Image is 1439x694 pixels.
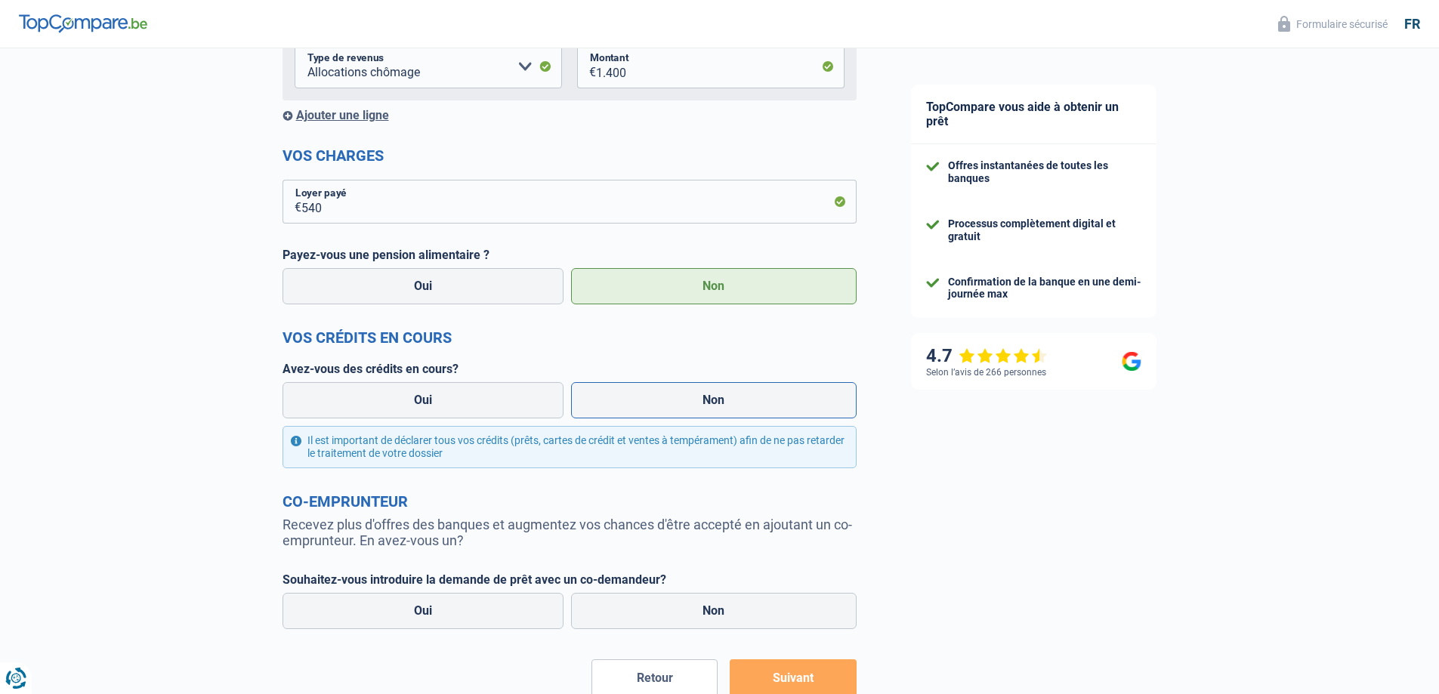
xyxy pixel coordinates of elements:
[1269,11,1397,36] button: Formulaire sécurisé
[283,492,857,510] h2: Co-emprunteur
[283,268,564,304] label: Oui
[571,268,857,304] label: Non
[283,180,301,224] span: €
[19,14,147,32] img: TopCompare Logo
[948,217,1141,243] div: Processus complètement digital et gratuit
[283,426,857,468] div: Il est important de déclarer tous vos crédits (prêts, cartes de crédit et ventes à tempérament) a...
[283,517,857,548] p: Recevez plus d'offres des banques et augmentez vos chances d'être accepté en ajoutant un co-empru...
[283,108,857,122] div: Ajouter une ligne
[948,276,1141,301] div: Confirmation de la banque en une demi-journée max
[926,345,1048,367] div: 4.7
[283,572,857,587] label: Souhaitez-vous introduire la demande de prêt avec un co-demandeur?
[577,45,596,88] span: €
[948,159,1141,185] div: Offres instantanées de toutes les banques
[283,362,857,376] label: Avez-vous des crédits en cours?
[283,328,857,347] h2: Vos crédits en cours
[571,382,857,418] label: Non
[1404,16,1420,32] div: fr
[283,593,564,629] label: Oui
[926,367,1046,378] div: Selon l’avis de 266 personnes
[911,85,1156,144] div: TopCompare vous aide à obtenir un prêt
[283,382,564,418] label: Oui
[283,147,857,165] h2: Vos charges
[571,593,857,629] label: Non
[283,248,857,262] label: Payez-vous une pension alimentaire ?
